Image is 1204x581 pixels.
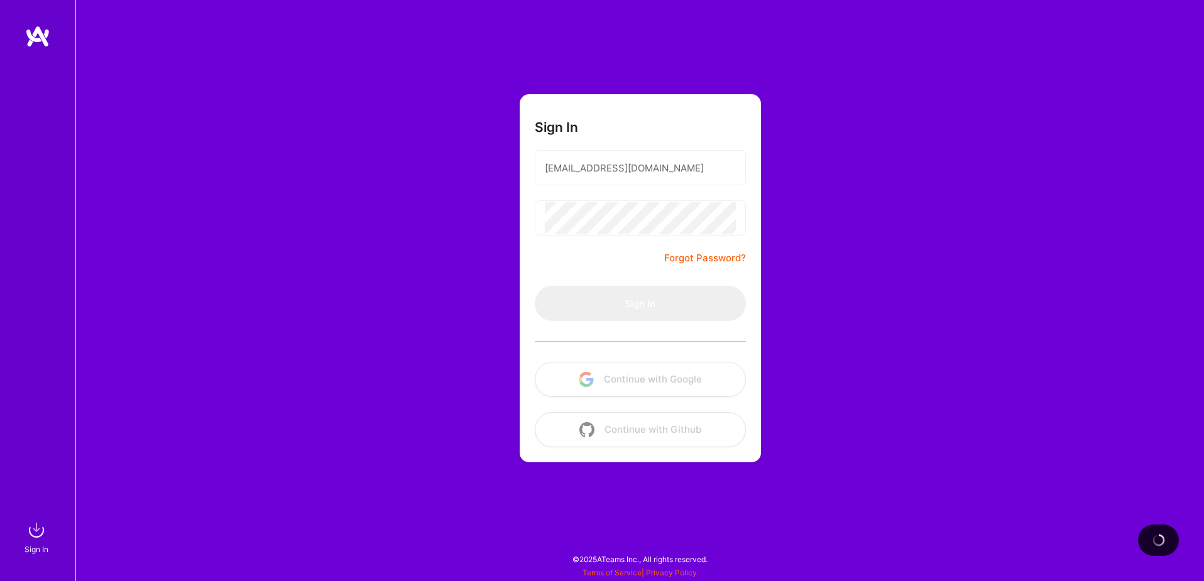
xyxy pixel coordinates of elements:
[535,362,746,397] button: Continue with Google
[579,422,594,437] img: icon
[579,372,594,387] img: icon
[664,251,746,266] a: Forgot Password?
[25,543,48,556] div: Sign In
[583,568,642,577] a: Terms of Service
[583,568,697,577] span: |
[646,568,697,577] a: Privacy Policy
[535,119,578,135] h3: Sign In
[545,152,736,184] input: Email...
[25,25,50,48] img: logo
[1150,531,1168,549] img: loading
[535,412,746,447] button: Continue with Github
[24,518,49,543] img: sign in
[535,286,746,321] button: Sign In
[26,518,49,556] a: sign inSign In
[75,543,1204,575] div: © 2025 ATeams Inc., All rights reserved.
